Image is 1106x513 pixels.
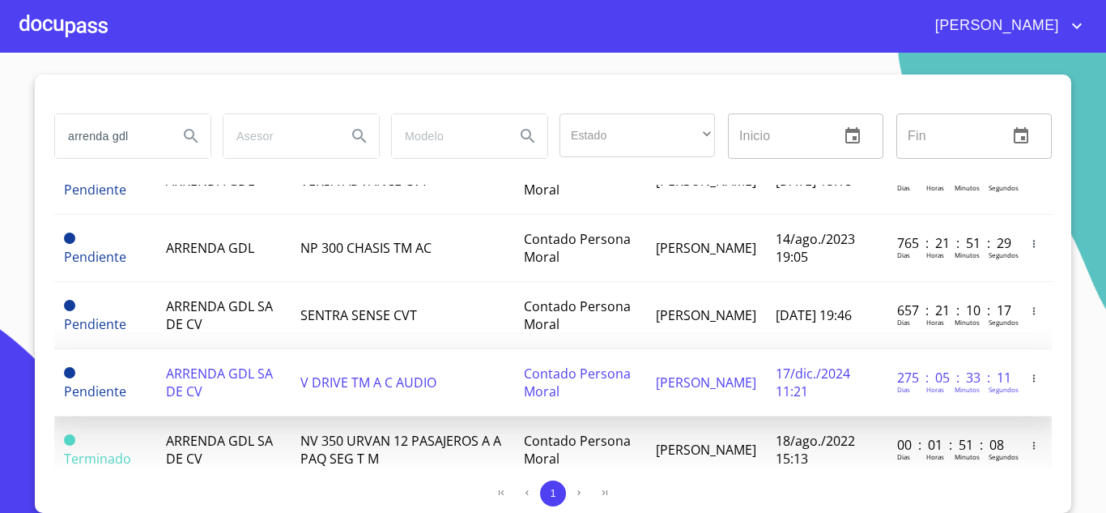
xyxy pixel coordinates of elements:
p: Horas [926,385,944,394]
span: ARRENDA GDL SA DE CV [166,365,273,400]
p: Minutos [955,250,980,259]
button: 1 [540,481,566,507]
span: [PERSON_NAME] [656,306,756,324]
p: Dias [897,183,910,192]
p: Segundos [989,318,1019,327]
p: Minutos [955,385,980,394]
p: Horas [926,452,944,461]
span: Pendiente [64,248,126,266]
span: Pendiente [64,383,126,400]
p: 275 : 05 : 33 : 11 [897,369,1006,387]
p: 00 : 01 : 51 : 08 [897,436,1006,454]
span: Terminado [64,434,75,446]
p: Minutos [955,452,980,461]
span: [DATE] 19:46 [776,306,852,324]
button: Search [340,117,379,156]
p: Minutos [955,318,980,327]
span: Pendiente [64,367,75,378]
span: NP 300 CHASIS TM AC [300,239,432,257]
span: Pendiente [64,233,75,244]
p: Horas [926,183,944,192]
span: 18/ago./2022 15:13 [776,432,855,468]
span: Contado Persona Moral [524,230,631,266]
button: Search [172,117,211,156]
span: Pendiente [64,315,126,333]
div: ​ [559,113,715,157]
input: search [392,114,502,158]
span: Terminado [64,450,131,468]
span: 14/ago./2023 19:05 [776,230,855,266]
span: [PERSON_NAME] [656,374,756,391]
input: search [223,114,334,158]
span: [PERSON_NAME] [923,13,1067,39]
p: Segundos [989,452,1019,461]
span: [PERSON_NAME] [656,239,756,257]
input: search [55,114,165,158]
p: Dias [897,452,910,461]
span: Contado Persona Moral [524,432,631,468]
span: V DRIVE TM A C AUDIO [300,374,436,391]
p: Dias [897,250,910,259]
button: Search [508,117,547,156]
span: NV 350 URVAN 12 PASAJEROS A A PAQ SEG T M [300,432,501,468]
span: ARRENDA GDL SA DE CV [166,432,273,468]
span: Pendiente [64,300,75,311]
span: SENTRA SENSE CVT [300,306,417,324]
button: account of current user [923,13,1087,39]
p: Segundos [989,250,1019,259]
span: 17/dic./2024 11:21 [776,365,850,400]
p: Horas [926,250,944,259]
span: Contado Persona Moral [524,297,631,333]
span: ARRENDA GDL [166,239,254,257]
p: 765 : 21 : 51 : 29 [897,234,1006,252]
span: 1 [550,487,555,499]
p: Minutos [955,183,980,192]
p: Horas [926,318,944,327]
p: Segundos [989,183,1019,192]
p: 657 : 21 : 10 : 17 [897,301,1006,319]
p: Dias [897,318,910,327]
span: ARRENDA GDL SA DE CV [166,297,273,333]
span: [PERSON_NAME] [656,441,756,459]
span: Contado Persona Moral [524,365,631,400]
span: Pendiente [64,181,126,199]
p: Dias [897,385,910,394]
p: Segundos [989,385,1019,394]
